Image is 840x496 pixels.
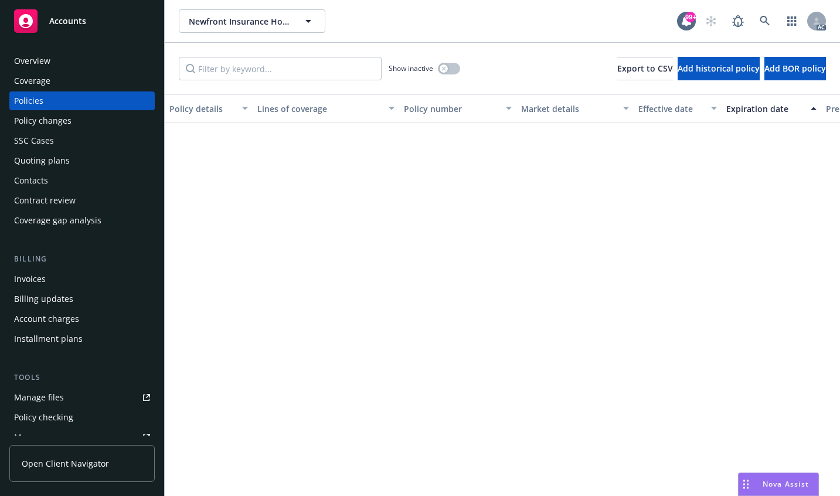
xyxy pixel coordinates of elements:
a: Installment plans [9,329,155,348]
a: Contract review [9,191,155,210]
a: Billing updates [9,290,155,308]
span: Add BOR policy [764,63,826,74]
div: Market details [521,103,616,115]
div: Policy details [169,103,235,115]
div: Billing updates [14,290,73,308]
a: Quoting plans [9,151,155,170]
div: Coverage [14,72,50,90]
a: Manage exposures [9,428,155,447]
input: Filter by keyword... [179,57,382,80]
div: Billing [9,253,155,265]
div: Overview [14,52,50,70]
a: Invoices [9,270,155,288]
div: Expiration date [726,103,804,115]
a: Overview [9,52,155,70]
div: Account charges [14,310,79,328]
a: Coverage [9,72,155,90]
span: Export to CSV [617,63,673,74]
div: Drag to move [739,473,753,495]
div: Quoting plans [14,151,70,170]
div: 99+ [685,12,696,22]
button: Policy number [399,94,516,123]
a: Account charges [9,310,155,328]
div: Coverage gap analysis [14,211,101,230]
button: Expiration date [722,94,821,123]
div: Policy checking [14,408,73,427]
a: Start snowing [699,9,723,33]
span: Newfront Insurance Holdings, Inc. [189,15,290,28]
a: Policies [9,91,155,110]
div: Policy changes [14,111,72,130]
button: Policy details [165,94,253,123]
div: Lines of coverage [257,103,382,115]
div: Installment plans [14,329,83,348]
div: Manage exposures [14,428,89,447]
button: Market details [516,94,634,123]
a: Policy changes [9,111,155,130]
a: Switch app [780,9,804,33]
button: Add BOR policy [764,57,826,80]
div: Policies [14,91,43,110]
span: Accounts [49,16,86,26]
a: SSC Cases [9,131,155,150]
div: Contacts [14,171,48,190]
span: Open Client Navigator [22,457,109,470]
a: Search [753,9,777,33]
div: Effective date [638,103,704,115]
a: Contacts [9,171,155,190]
div: Tools [9,372,155,383]
a: Manage files [9,388,155,407]
div: Policy number [404,103,499,115]
button: Export to CSV [617,57,673,80]
button: Newfront Insurance Holdings, Inc. [179,9,325,33]
a: Policy checking [9,408,155,427]
a: Report a Bug [726,9,750,33]
a: Coverage gap analysis [9,211,155,230]
span: Show inactive [389,63,433,73]
button: Nova Assist [738,473,819,496]
button: Lines of coverage [253,94,399,123]
button: Effective date [634,94,722,123]
div: SSC Cases [14,131,54,150]
span: Nova Assist [763,479,809,489]
span: Add historical policy [678,63,760,74]
button: Add historical policy [678,57,760,80]
div: Invoices [14,270,46,288]
div: Contract review [14,191,76,210]
a: Accounts [9,5,155,38]
div: Manage files [14,388,64,407]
